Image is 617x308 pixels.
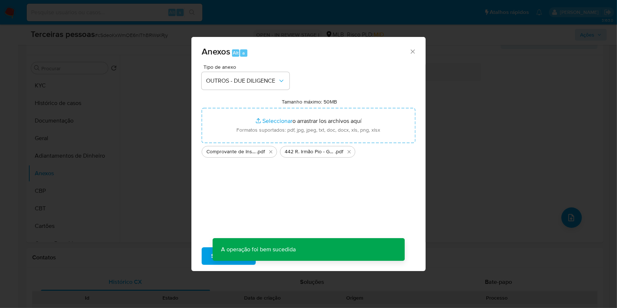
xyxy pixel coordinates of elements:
p: A operação foi bem sucedida [213,238,305,261]
span: OUTROS - DUE DILIGENCE [206,77,278,84]
button: Eliminar 442 R. Irmão Pio - Google Maps.pdf [345,147,354,156]
span: .pdf [335,148,343,155]
button: Subir arquivo [202,247,256,265]
span: 442 R. Irmão Pio - Google Maps [285,148,335,155]
span: Tipo de anexo [203,64,291,70]
span: Alt [233,49,239,56]
button: Eliminar Comprovante de Inscrição e de Situação Cadastral.pdf [266,147,275,156]
span: Anexos [202,45,230,58]
span: Comprovante de Inscrição e de Situação Cadastral [206,148,257,155]
span: .pdf [257,148,265,155]
span: Cancelar [268,248,292,264]
span: a [242,49,245,56]
label: Tamanho máximo: 50MB [282,98,337,105]
button: OUTROS - DUE DILIGENCE [202,72,289,90]
span: Subir arquivo [211,248,246,264]
button: Cerrar [409,48,416,55]
ul: Archivos seleccionados [202,143,415,158]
